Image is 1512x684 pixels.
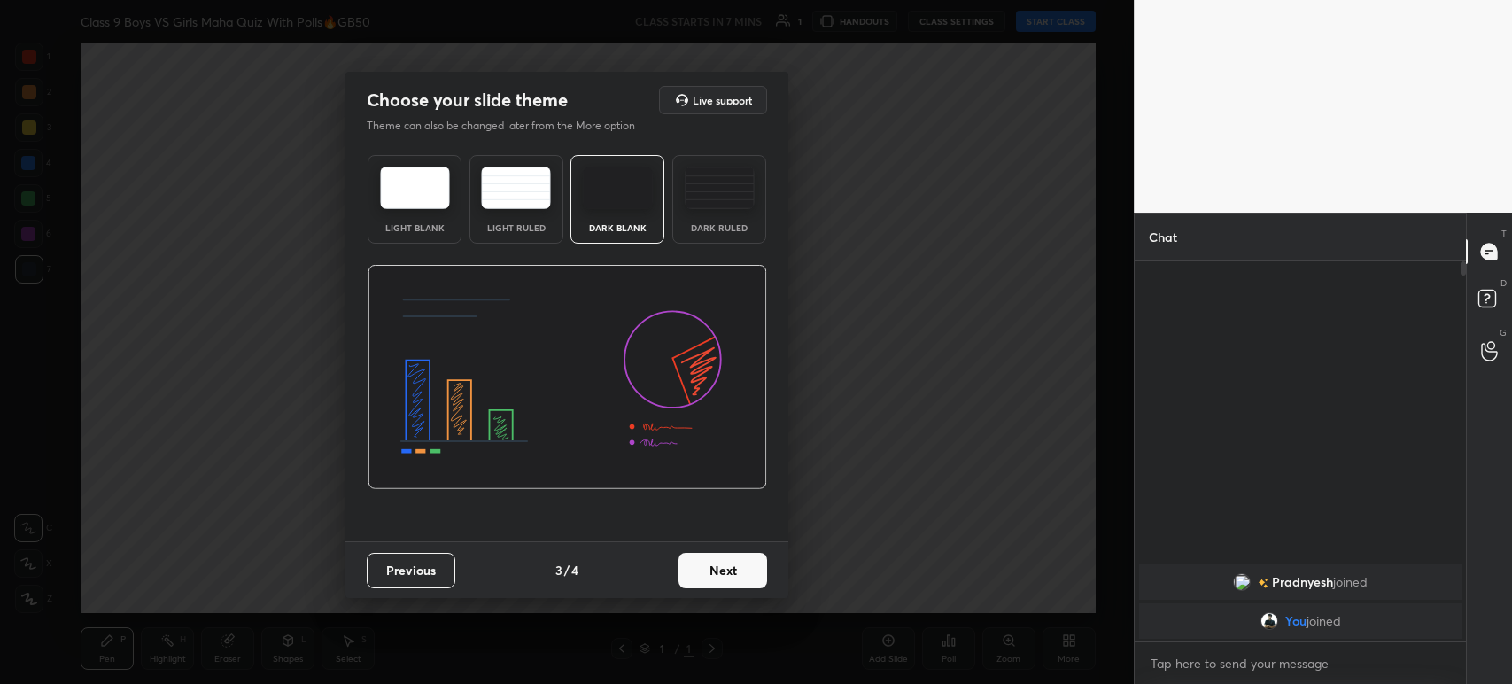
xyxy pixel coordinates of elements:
button: Previous [367,553,455,588]
button: Next [678,553,767,588]
span: joined [1307,614,1341,628]
img: no-rating-badge.077c3623.svg [1258,579,1268,588]
img: lightRuledTheme.5fabf969.svg [481,167,551,209]
div: Light Ruled [481,223,552,232]
h2: Choose your slide theme [367,89,568,112]
img: darkTheme.f0cc69e5.svg [583,167,653,209]
div: Light Blank [379,223,450,232]
p: G [1500,326,1507,339]
p: T [1501,227,1507,240]
div: Dark Blank [582,223,653,232]
span: joined [1333,575,1368,589]
img: 3 [1233,573,1251,591]
img: darkRuledTheme.de295e13.svg [685,167,755,209]
img: lightTheme.e5ed3b09.svg [380,167,450,209]
img: darkThemeBanner.d06ce4a2.svg [368,265,767,490]
span: You [1285,614,1307,628]
p: Chat [1135,214,1191,260]
p: Theme can also be changed later from the More option [367,118,654,134]
h4: / [564,561,570,579]
img: 3e477a94a14e43f8bd0b1333334fa1e6.jpg [1260,612,1278,630]
h4: 4 [571,561,578,579]
div: grid [1135,561,1466,642]
h5: Live support [693,95,752,105]
p: D [1500,276,1507,290]
h4: 3 [555,561,562,579]
span: Pradnyesh [1272,575,1333,589]
div: Dark Ruled [684,223,755,232]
